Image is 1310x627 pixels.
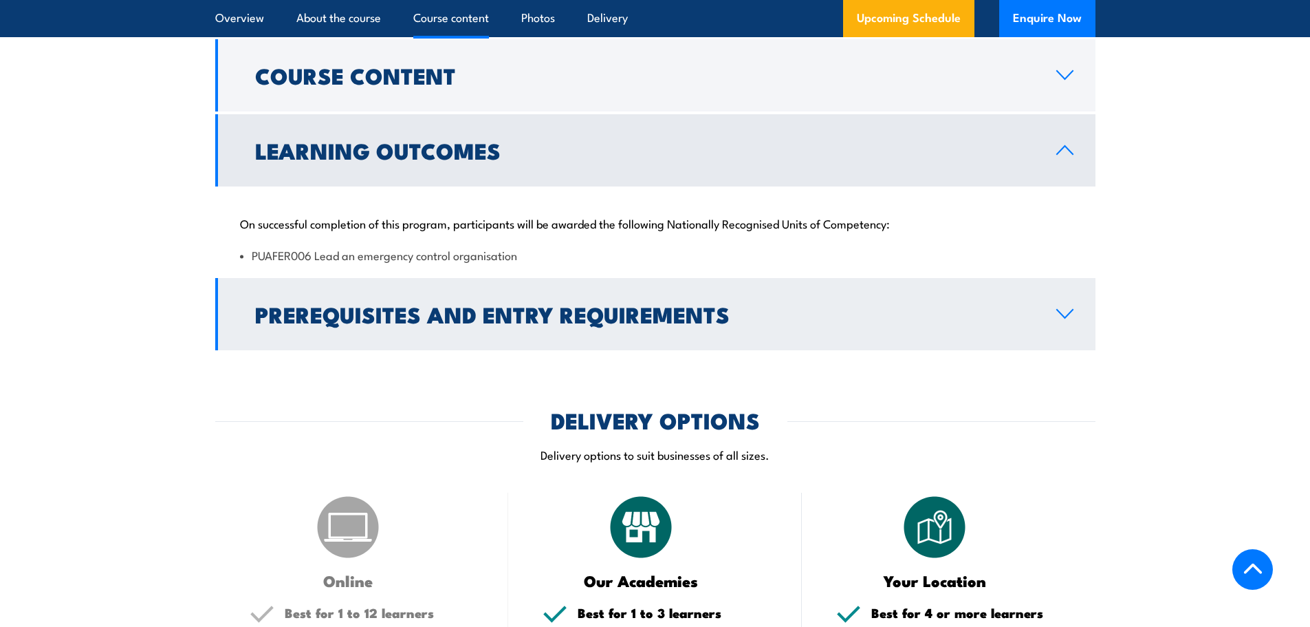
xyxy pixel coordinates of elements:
h2: Course Content [255,65,1034,85]
a: Learning Outcomes [215,114,1095,187]
a: Prerequisites and Entry Requirements [215,278,1095,350]
h3: Our Academies [543,573,740,588]
h2: DELIVERY OPTIONS [551,410,760,429]
h5: Best for 4 or more learners [871,606,1061,619]
p: Delivery options to suit businesses of all sizes. [215,447,1095,463]
h2: Learning Outcomes [255,140,1034,160]
h3: Your Location [836,573,1034,588]
p: On successful completion of this program, participants will be awarded the following Nationally R... [240,216,1071,230]
li: PUAFER006 Lead an emergency control organisation [240,247,1071,263]
h3: Online [250,573,447,588]
h2: Prerequisites and Entry Requirements [255,304,1034,323]
h5: Best for 1 to 3 learners [578,606,767,619]
a: Course Content [215,39,1095,111]
h5: Best for 1 to 12 learners [285,606,474,619]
